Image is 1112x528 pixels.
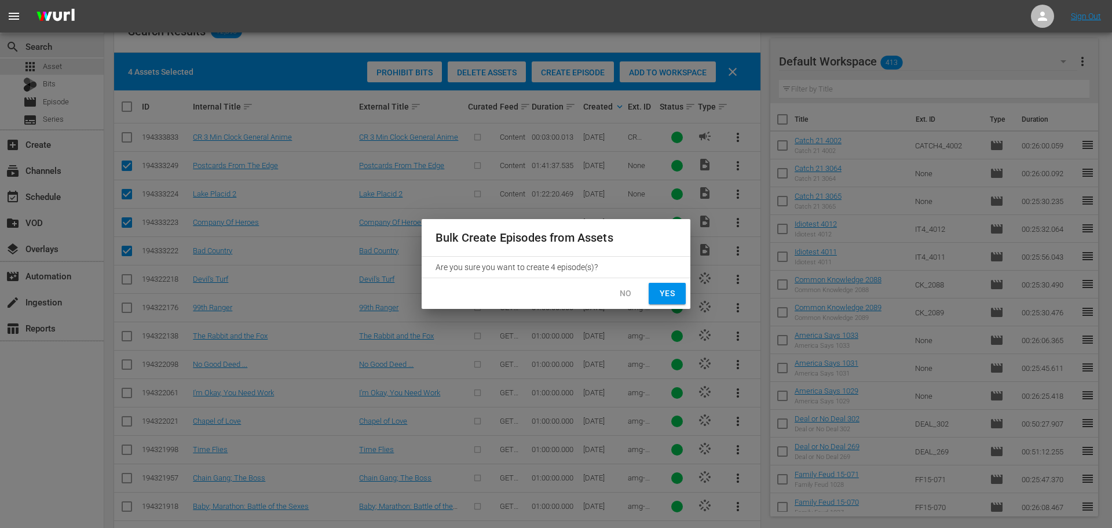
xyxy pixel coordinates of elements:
[649,283,686,304] button: Yes
[607,283,644,304] button: No
[658,286,676,301] span: Yes
[7,9,21,23] span: menu
[1071,12,1101,21] a: Sign Out
[436,228,676,247] h2: Bulk Create Episodes from Assets
[422,257,690,278] div: Are you sure you want to create 4 episode(s)?
[28,3,83,30] img: ans4CAIJ8jUAAAAAAAAAAAAAAAAAAAAAAAAgQb4GAAAAAAAAAAAAAAAAAAAAAAAAJMjXAAAAAAAAAAAAAAAAAAAAAAAAgAT5G...
[616,286,635,301] span: No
